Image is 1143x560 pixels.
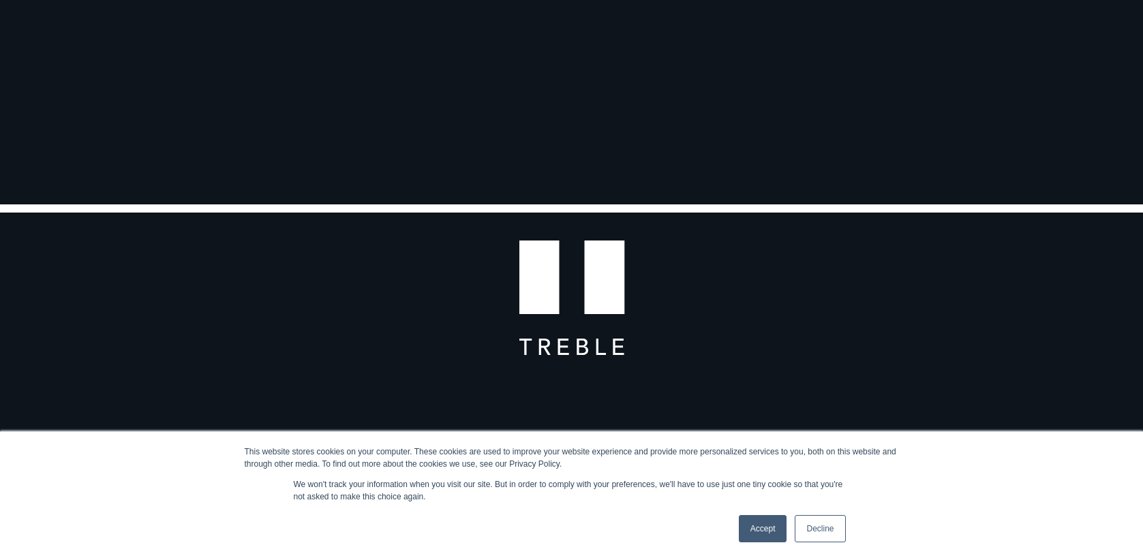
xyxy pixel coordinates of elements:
a: Decline [795,515,845,542]
img: T [519,204,624,356]
p: We won't track your information when you visit our site. But in order to comply with your prefere... [294,478,850,503]
a: Accept [739,515,787,542]
div: This website stores cookies on your computer. These cookies are used to improve your website expe... [245,446,899,470]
